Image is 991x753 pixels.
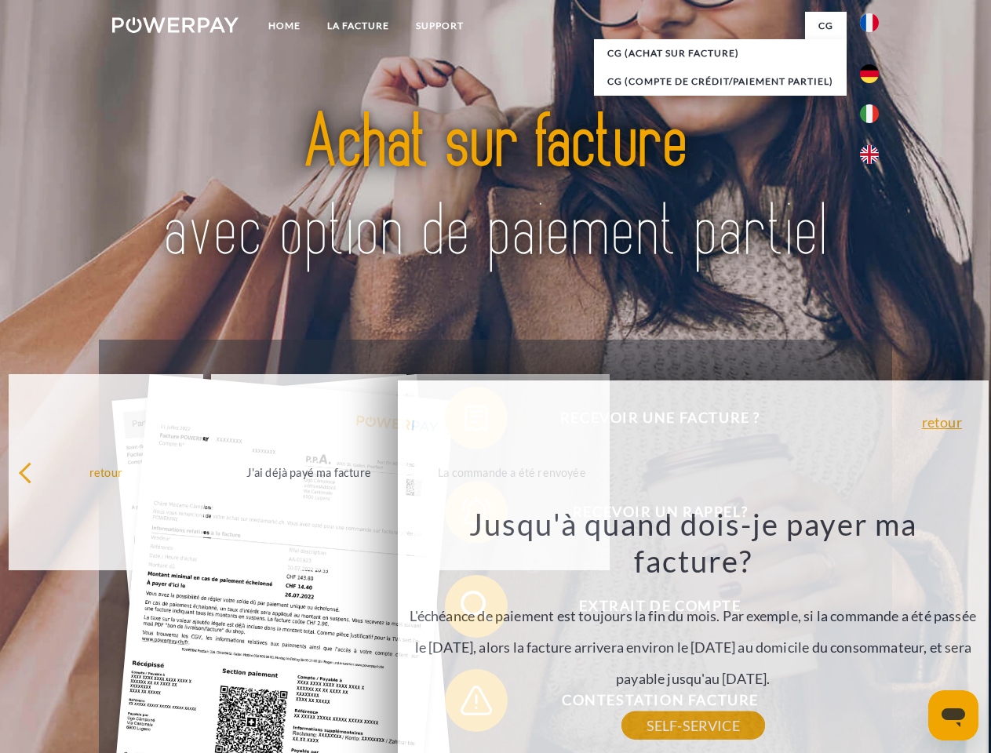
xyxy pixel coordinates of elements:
a: CG (achat sur facture) [594,39,847,67]
img: fr [860,13,879,32]
a: LA FACTURE [314,12,403,40]
a: retour [922,415,962,429]
a: CG (Compte de crédit/paiement partiel) [594,67,847,96]
div: retour [18,461,195,482]
a: Support [403,12,477,40]
img: logo-powerpay-white.svg [112,17,239,33]
div: L'échéance de paiement est toujours la fin du mois. Par exemple, si la commande a été passée le [... [406,505,979,726]
img: title-powerpay_fr.svg [150,75,841,300]
iframe: Bouton de lancement de la fenêtre de messagerie [928,690,978,740]
a: Home [255,12,314,40]
h3: Jusqu'à quand dois-je payer ma facture? [406,505,979,580]
img: en [860,145,879,164]
img: de [860,64,879,83]
a: CG [805,12,847,40]
img: it [860,104,879,123]
a: SELF-SERVICE [621,711,765,740]
div: J'ai déjà payé ma facture [220,461,397,482]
